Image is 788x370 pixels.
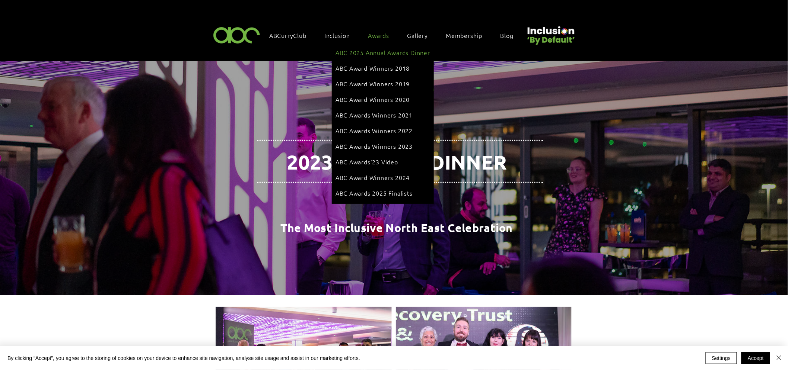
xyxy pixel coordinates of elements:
span: ABC Award Winners 2019 [336,80,410,88]
a: ABC Awards'23 Video [336,155,430,169]
button: Close [775,352,784,364]
span: Inclusion [324,31,350,39]
nav: Site [266,28,525,43]
a: ABC Award Winners 2019 [336,77,430,91]
div: Awards [364,28,400,43]
a: Blog [497,28,525,43]
span: ABCurryClub [269,31,306,39]
span: Gallery [407,31,428,39]
a: ABC Awards Winners 2022 [336,123,430,138]
span: ABC Awards Winners 2023 [336,142,413,150]
img: ABC-Logo-Blank-Background-01-01-2.png [211,24,263,46]
a: ABCurryClub [266,28,318,43]
span: Blog [501,31,514,39]
span: ABC Award Winners 2018 [336,64,410,72]
span: ABC Awards'23 Video [336,158,398,166]
a: Membership [442,28,493,43]
span: Membership [446,31,482,39]
span: ABC Awards 2025 Finalists [336,189,413,197]
span: ABC Awards Winners 2021 [336,111,413,119]
span: By clicking “Accept”, you agree to the storing of cookies on your device to enhance site navigati... [7,355,360,361]
img: Close [775,353,784,362]
a: ABC Awards 2025 Finalists [336,186,430,200]
a: ABC Award Winners 2020 [336,92,430,106]
span: ABC Awards Winners 2022 [336,126,413,135]
img: Untitled design (22).png [525,20,576,46]
div: Awards [332,42,434,204]
span: ABC Award Winners 2024 [336,173,410,181]
a: ABC 2025 Annual Awards Dinner [336,45,430,59]
button: Settings [706,352,737,364]
span: ABC Award Winners 2020 [336,95,410,103]
a: ABC Award Winners 2024 [336,170,430,184]
button: Accept [741,352,770,364]
span: Awards [368,31,389,39]
a: Gallery [404,28,439,43]
div: Inclusion [321,28,361,43]
span: 2023 AWARDS DINNER [287,149,507,174]
a: ABC Awards Winners 2021 [336,108,430,122]
span: ABC 2025 Annual Awards Dinner [336,48,430,57]
a: ABC Awards Winners 2023 [336,139,430,153]
a: ABC Award Winners 2018 [336,61,430,75]
span: The Most Inclusive North East Celebration [280,221,513,235]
